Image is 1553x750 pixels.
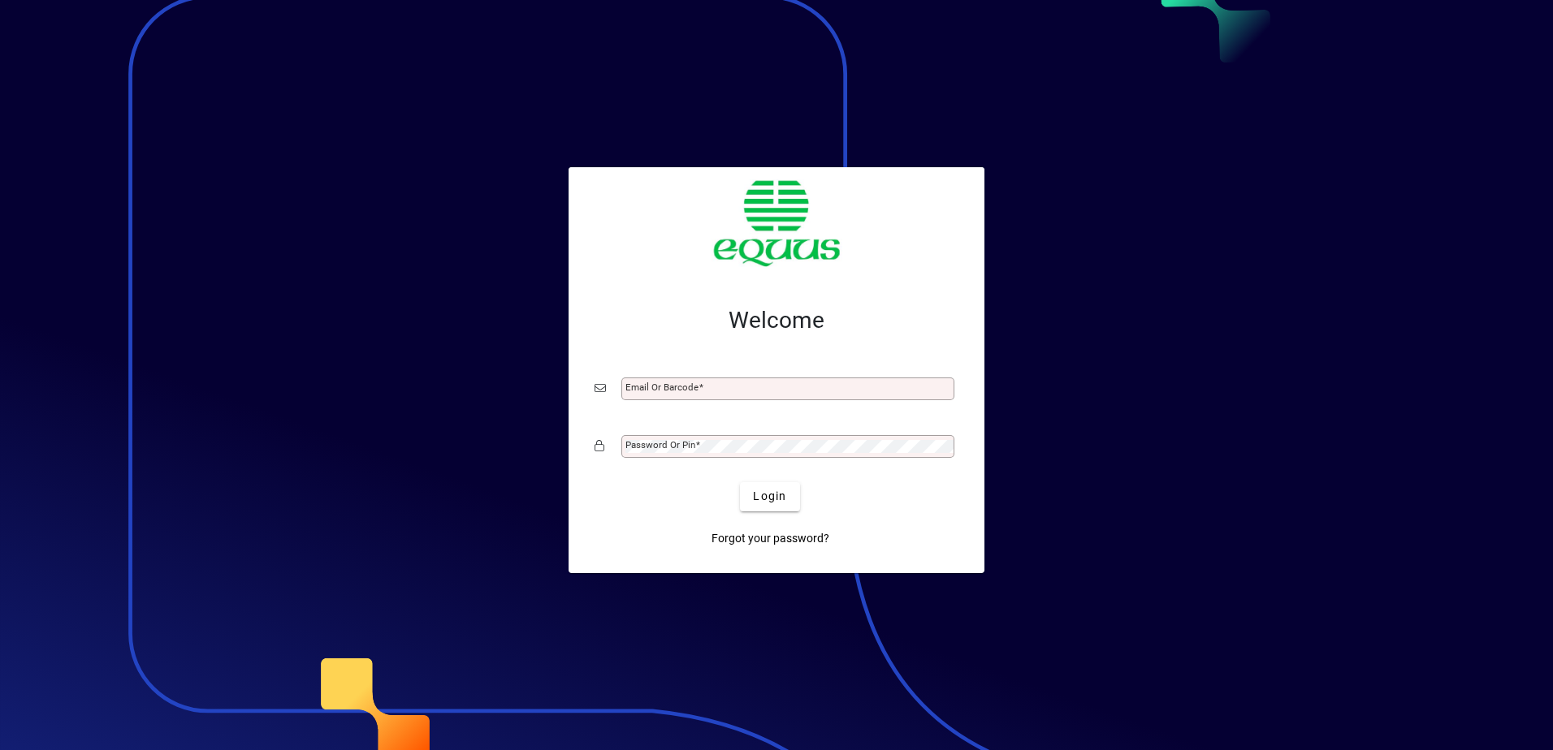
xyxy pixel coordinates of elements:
a: Forgot your password? [705,524,836,554]
h2: Welcome [595,307,958,334]
mat-label: Password or Pin [625,439,695,450]
span: Login [753,488,786,505]
mat-label: Email or Barcode [625,381,699,393]
span: Forgot your password? [712,530,829,547]
button: Login [740,482,799,511]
